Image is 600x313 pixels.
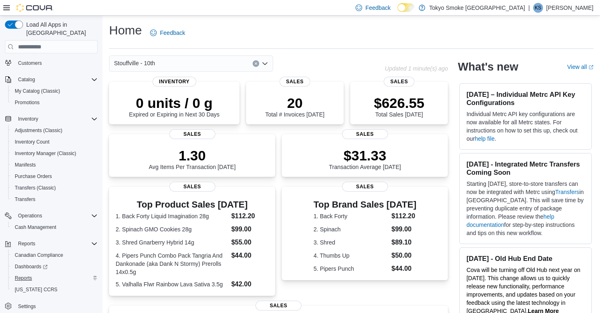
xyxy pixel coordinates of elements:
[11,149,98,158] span: Inventory Manager (Classic)
[16,4,53,12] img: Cova
[116,212,228,220] dt: 1. Back Forty Liquid Imagination 28g
[11,160,39,170] a: Manifests
[15,286,57,293] span: [US_STATE] CCRS
[265,95,324,118] div: Total # Invoices [DATE]
[15,57,98,68] span: Customers
[15,173,52,180] span: Purchase Orders
[8,182,101,194] button: Transfers (Classic)
[18,303,36,310] span: Settings
[15,150,76,157] span: Inventory Manager (Classic)
[11,137,98,147] span: Inventory Count
[18,116,38,122] span: Inventory
[313,200,416,210] h3: Top Brand Sales [DATE]
[11,250,66,260] a: Canadian Compliance
[11,273,35,283] a: Reports
[23,21,98,37] span: Load All Apps in [GEOGRAPHIC_DATA]
[169,129,215,139] span: Sales
[11,222,59,232] a: Cash Management
[384,77,415,87] span: Sales
[8,159,101,171] button: Manifests
[11,126,66,135] a: Adjustments (Classic)
[8,97,101,108] button: Promotions
[231,238,269,247] dd: $55.00
[8,222,101,233] button: Cash Management
[2,57,101,69] button: Customers
[109,22,142,39] h1: Home
[2,113,101,125] button: Inventory
[342,182,388,192] span: Sales
[11,183,98,193] span: Transfers (Classic)
[15,58,45,68] a: Customers
[589,65,593,70] svg: External link
[342,129,388,139] span: Sales
[15,275,32,281] span: Reports
[11,160,98,170] span: Manifests
[262,60,268,67] button: Open list of options
[466,180,585,237] p: Starting [DATE], store-to-store transfers can now be integrated with Metrc using in [GEOGRAPHIC_D...
[15,185,56,191] span: Transfers (Classic)
[11,262,98,272] span: Dashboards
[231,279,269,289] dd: $42.00
[11,126,98,135] span: Adjustments (Classic)
[392,251,417,260] dd: $50.00
[265,95,324,111] p: 20
[392,224,417,234] dd: $99.00
[11,98,98,107] span: Promotions
[8,194,101,205] button: Transfers
[116,225,228,233] dt: 2. Spinach GMO Cookies 28g
[466,90,585,107] h3: [DATE] – Individual Metrc API Key Configurations
[546,3,593,13] p: [PERSON_NAME]
[11,171,55,181] a: Purchase Orders
[313,225,388,233] dt: 2. Spinach
[15,239,98,249] span: Reports
[2,210,101,222] button: Operations
[313,238,388,247] dt: 3. Shred
[15,301,98,311] span: Settings
[11,149,80,158] a: Inventory Manager (Classic)
[15,224,56,231] span: Cash Management
[116,200,269,210] h3: Top Product Sales [DATE]
[11,285,61,295] a: [US_STATE] CCRS
[15,239,39,249] button: Reports
[313,265,388,273] dt: 5. Pipers Punch
[8,136,101,148] button: Inventory Count
[374,95,424,111] p: $626.55
[8,148,101,159] button: Inventory Manager (Classic)
[15,263,48,270] span: Dashboards
[11,285,98,295] span: Washington CCRS
[528,3,530,13] p: |
[15,127,62,134] span: Adjustments (Classic)
[466,160,585,176] h3: [DATE] - Integrated Metrc Transfers Coming Soon
[11,183,59,193] a: Transfers (Classic)
[116,251,228,276] dt: 4. Pipers Punch Combo Pack Tangria And Dankonade (aka Dank N Stormy) Prerolls 14x0.5g
[253,60,259,67] button: Clear input
[385,65,448,72] p: Updated 1 minute(s) ago
[231,224,269,234] dd: $99.00
[279,77,310,87] span: Sales
[18,76,35,83] span: Catalog
[2,74,101,85] button: Catalog
[15,99,40,106] span: Promotions
[429,3,525,13] p: Tokyo Smoke [GEOGRAPHIC_DATA]
[11,250,98,260] span: Canadian Compliance
[8,284,101,295] button: [US_STATE] CCRS
[313,251,388,260] dt: 4. Thumbs Up
[8,85,101,97] button: My Catalog (Classic)
[15,114,41,124] button: Inventory
[15,302,39,311] a: Settings
[11,86,64,96] a: My Catalog (Classic)
[475,135,495,142] a: help file
[15,196,35,203] span: Transfers
[11,262,51,272] a: Dashboards
[8,171,101,182] button: Purchase Orders
[329,147,401,164] p: $31.33
[149,147,236,170] div: Avg Items Per Transaction [DATE]
[8,272,101,284] button: Reports
[392,238,417,247] dd: $89.10
[18,212,42,219] span: Operations
[2,300,101,312] button: Settings
[15,75,38,85] button: Catalog
[116,280,228,288] dt: 5. Valhalla Flwr Rainbow Lava Sativa 3.5g
[466,254,585,263] h3: [DATE] - Old Hub End Date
